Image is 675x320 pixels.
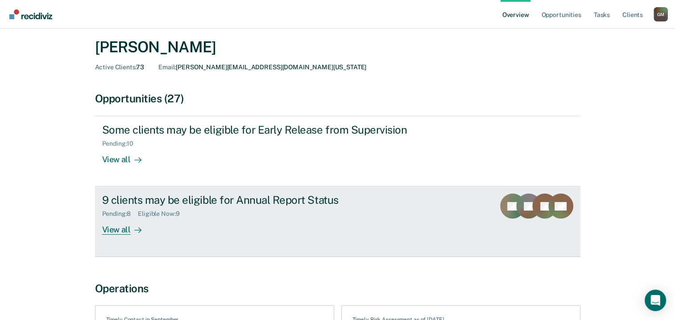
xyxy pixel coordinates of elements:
div: Some clients may be eligible for Early Release from Supervision [102,123,415,136]
span: Active Clients : [95,63,137,71]
div: [PERSON_NAME] [95,38,580,56]
img: Recidiviz [9,9,52,19]
div: Operations [95,282,580,295]
div: Pending : 8 [102,210,138,218]
div: View all [102,147,152,165]
div: 73 [95,63,145,71]
div: Open Intercom Messenger [645,290,666,311]
div: G M [654,7,668,21]
span: Email : [158,63,176,71]
a: Some clients may be eligible for Early Release from SupervisionPending:10View all [95,116,580,186]
div: [PERSON_NAME][EMAIL_ADDRESS][DOMAIN_NAME][US_STATE] [158,63,366,71]
div: Pending : 10 [102,140,141,147]
div: 9 clients may be eligible for Annual Report Status [102,194,415,206]
a: 9 clients may be eligible for Annual Report StatusPending:8Eligible Now:9View all [95,186,580,257]
div: Eligible Now : 9 [138,210,186,218]
div: View all [102,218,152,235]
div: Opportunities (27) [95,92,580,105]
button: Profile dropdown button [654,7,668,21]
